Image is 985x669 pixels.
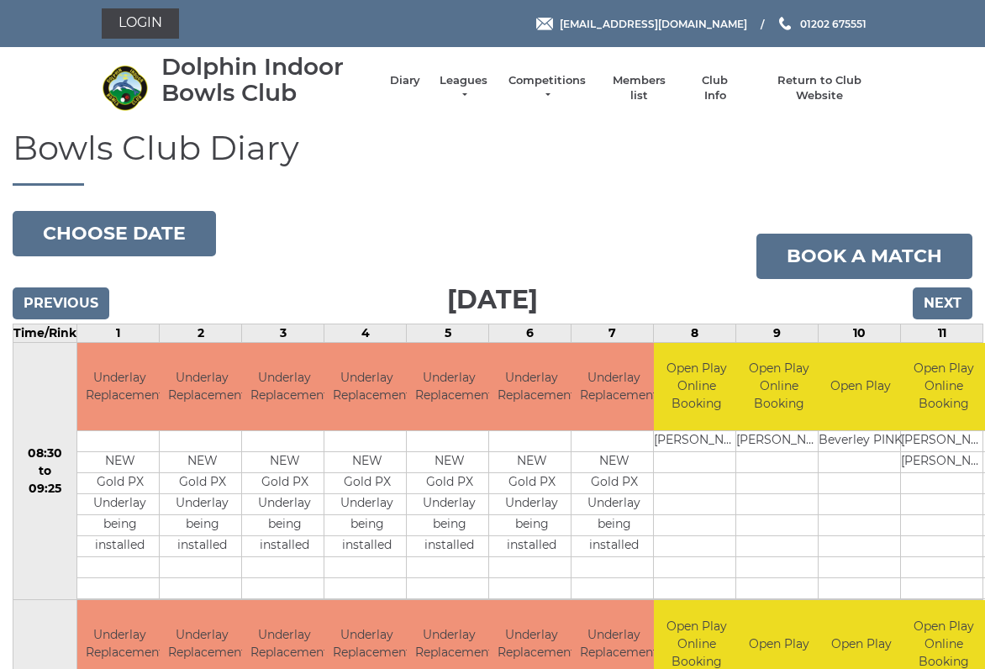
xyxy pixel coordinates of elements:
td: NEW [572,452,656,473]
a: Competitions [507,73,587,103]
button: Choose date [13,211,216,256]
td: [PERSON_NAME] [654,431,739,452]
td: 08:30 to 09:25 [13,342,77,600]
td: Underlay [572,494,656,515]
td: 2 [160,324,242,342]
td: being [572,515,656,536]
td: [PERSON_NAME] [736,431,821,452]
td: NEW [242,452,327,473]
input: Next [913,287,972,319]
td: being [242,515,327,536]
a: Members list [603,73,673,103]
td: installed [572,536,656,557]
a: Return to Club Website [756,73,883,103]
td: 7 [572,324,654,342]
td: being [324,515,409,536]
a: Club Info [691,73,740,103]
td: Underlay Replacement [242,343,327,431]
td: 9 [736,324,819,342]
td: Gold PX [160,473,245,494]
td: installed [324,536,409,557]
td: Underlay [489,494,574,515]
td: being [407,515,492,536]
a: Email [EMAIL_ADDRESS][DOMAIN_NAME] [536,16,747,32]
span: [EMAIL_ADDRESS][DOMAIN_NAME] [560,17,747,29]
td: installed [242,536,327,557]
td: 1 [77,324,160,342]
td: being [489,515,574,536]
a: Book a match [756,234,972,279]
h1: Bowls Club Diary [13,129,972,186]
input: Previous [13,287,109,319]
td: Underlay Replacement [77,343,162,431]
td: 11 [901,324,983,342]
td: Gold PX [324,473,409,494]
td: Time/Rink [13,324,77,342]
td: installed [407,536,492,557]
img: Dolphin Indoor Bowls Club [102,65,148,111]
td: NEW [324,452,409,473]
td: 3 [242,324,324,342]
td: Gold PX [242,473,327,494]
td: 5 [407,324,489,342]
td: Underlay Replacement [489,343,574,431]
td: NEW [77,452,162,473]
td: NEW [407,452,492,473]
td: installed [160,536,245,557]
td: Gold PX [407,473,492,494]
td: Gold PX [489,473,574,494]
td: installed [489,536,574,557]
td: Beverley PINK [819,431,903,452]
td: 10 [819,324,901,342]
img: Email [536,18,553,30]
a: Phone us 01202 675551 [777,16,866,32]
td: NEW [489,452,574,473]
td: 4 [324,324,407,342]
td: Open Play Online Booking [654,343,739,431]
td: 6 [489,324,572,342]
td: Underlay [407,494,492,515]
td: NEW [160,452,245,473]
td: Underlay [324,494,409,515]
td: Underlay Replacement [572,343,656,431]
div: Dolphin Indoor Bowls Club [161,54,373,106]
a: Diary [390,73,420,88]
td: Underlay Replacement [407,343,492,431]
a: Leagues [437,73,490,103]
td: Underlay [242,494,327,515]
td: Open Play Online Booking [736,343,821,431]
td: Gold PX [572,473,656,494]
td: Underlay Replacement [160,343,245,431]
img: Phone us [779,17,791,30]
td: Underlay [77,494,162,515]
td: Gold PX [77,473,162,494]
td: being [160,515,245,536]
span: 01202 675551 [800,17,866,29]
td: Underlay [160,494,245,515]
td: 8 [654,324,736,342]
td: Underlay Replacement [324,343,409,431]
td: being [77,515,162,536]
td: Open Play [819,343,903,431]
a: Login [102,8,179,39]
td: installed [77,536,162,557]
